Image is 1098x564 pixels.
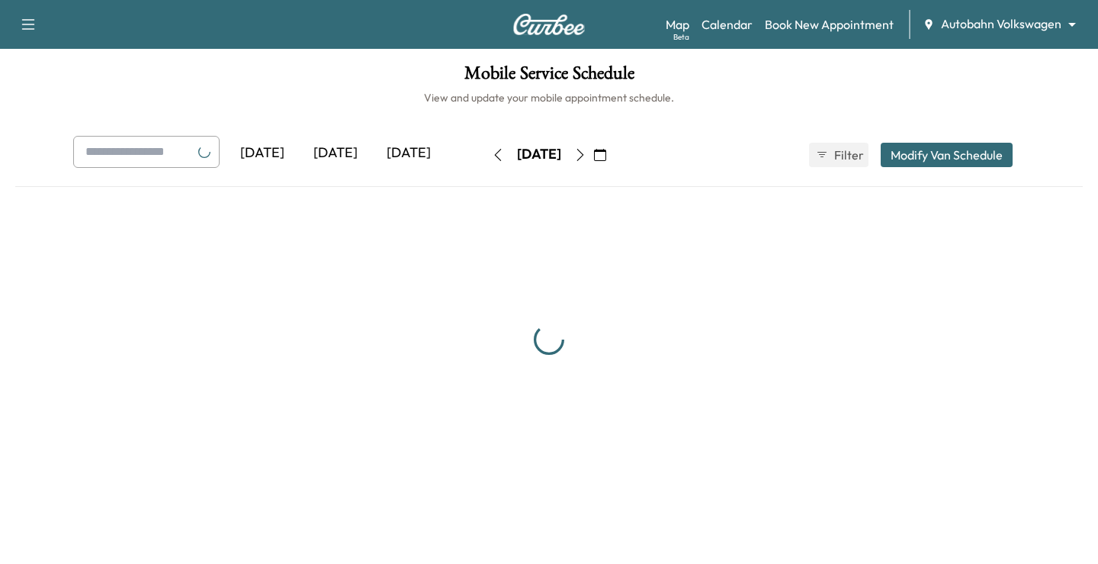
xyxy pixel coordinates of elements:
[512,14,586,35] img: Curbee Logo
[673,31,689,43] div: Beta
[517,145,561,164] div: [DATE]
[834,146,862,164] span: Filter
[372,136,445,171] div: [DATE]
[881,143,1013,167] button: Modify Van Schedule
[941,15,1061,33] span: Autobahn Volkswagen
[666,15,689,34] a: MapBeta
[226,136,299,171] div: [DATE]
[809,143,868,167] button: Filter
[765,15,894,34] a: Book New Appointment
[15,90,1083,105] h6: View and update your mobile appointment schedule.
[299,136,372,171] div: [DATE]
[15,64,1083,90] h1: Mobile Service Schedule
[701,15,753,34] a: Calendar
